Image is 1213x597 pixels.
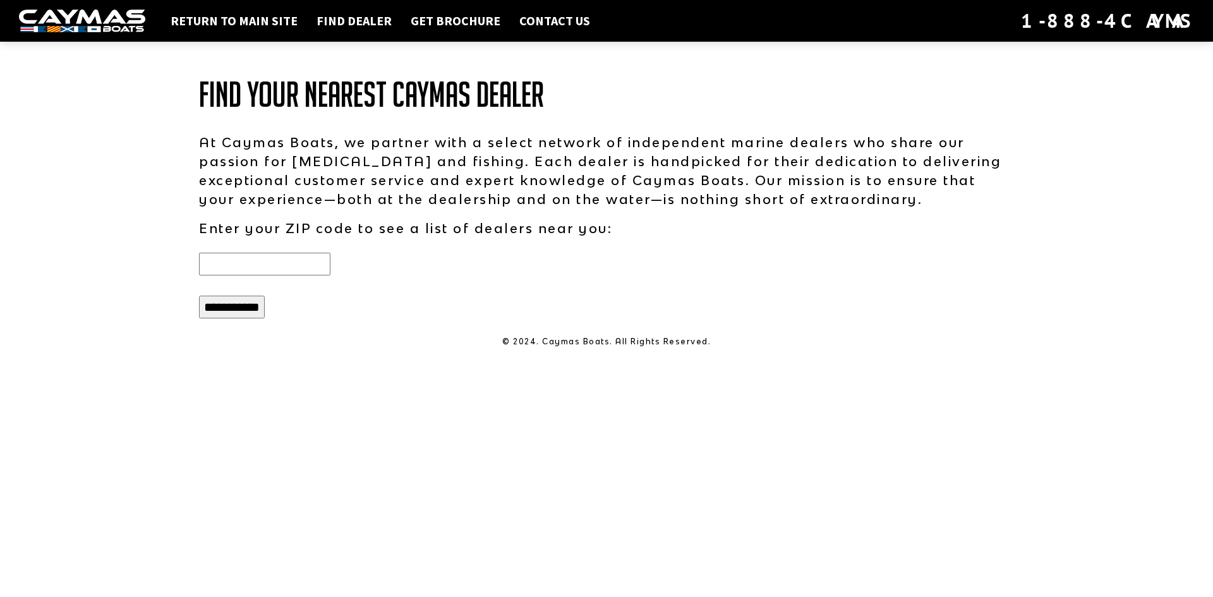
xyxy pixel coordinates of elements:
[199,76,1014,114] h1: Find Your Nearest Caymas Dealer
[513,13,596,29] a: Contact Us
[310,13,398,29] a: Find Dealer
[404,13,507,29] a: Get Brochure
[199,336,1014,347] p: © 2024. Caymas Boats. All Rights Reserved.
[199,219,1014,238] p: Enter your ZIP code to see a list of dealers near you:
[1021,7,1194,35] div: 1-888-4CAYMAS
[19,9,145,33] img: white-logo-c9c8dbefe5ff5ceceb0f0178aa75bf4bb51f6bca0971e226c86eb53dfe498488.png
[164,13,304,29] a: Return to main site
[199,133,1014,208] p: At Caymas Boats, we partner with a select network of independent marine dealers who share our pas...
